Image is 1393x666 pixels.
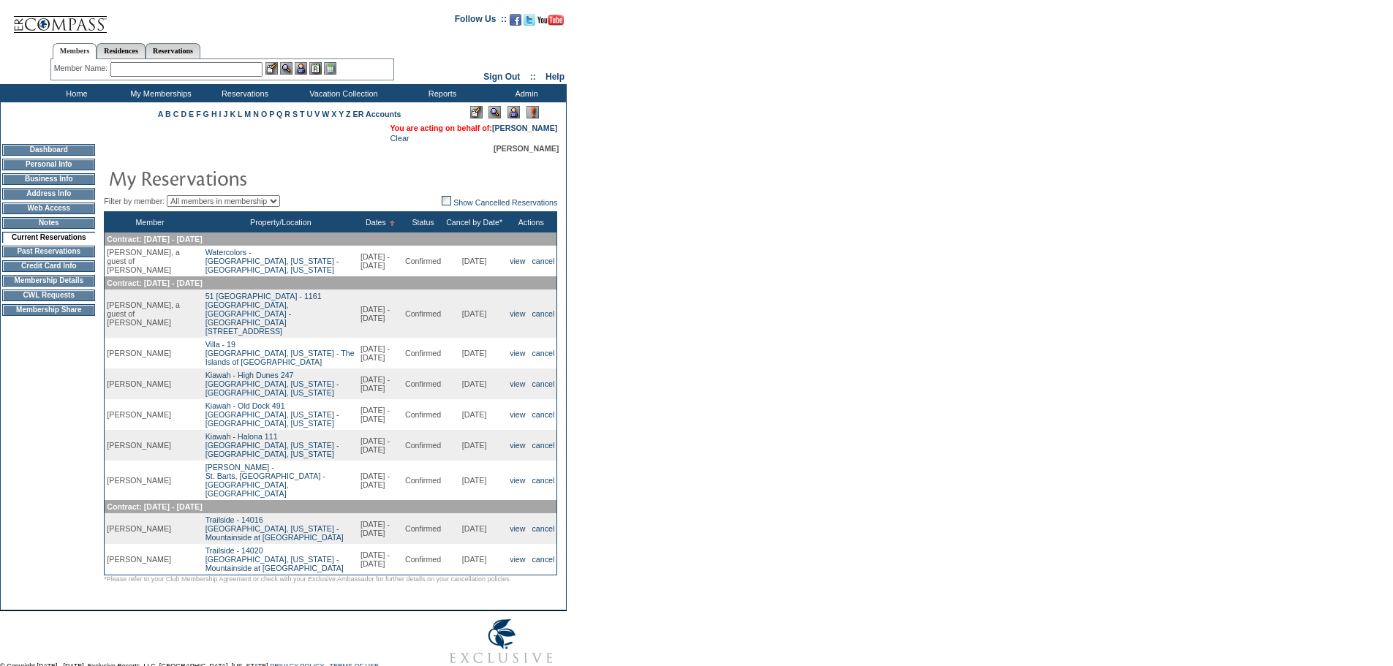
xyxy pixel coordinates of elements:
[276,110,282,118] a: Q
[107,279,202,287] span: Contract: [DATE] - [DATE]
[97,43,146,58] a: Residences
[524,14,535,26] img: Follow us on Twitter
[331,110,336,118] a: X
[105,338,195,368] td: [PERSON_NAME]
[269,110,274,118] a: P
[107,235,202,243] span: Contract: [DATE] - [DATE]
[105,399,195,430] td: [PERSON_NAME]
[211,110,217,118] a: H
[295,62,307,75] img: Impersonate
[107,502,202,511] span: Contract: [DATE] - [DATE]
[324,62,336,75] img: b_calculator.gif
[532,441,554,450] a: cancel
[353,110,401,118] a: ER Accounts
[205,371,339,397] a: Kiawah - High Dunes 247[GEOGRAPHIC_DATA], [US_STATE] - [GEOGRAPHIC_DATA], [US_STATE]
[358,461,403,500] td: [DATE] - [DATE]
[510,18,521,27] a: Become our fan on Facebook
[510,379,525,388] a: view
[403,368,443,399] td: Confirmed
[403,290,443,338] td: Confirmed
[399,84,483,102] td: Reports
[532,257,554,265] a: cancel
[403,399,443,430] td: Confirmed
[443,246,505,276] td: [DATE]
[403,461,443,500] td: Confirmed
[2,144,95,156] td: Dashboard
[443,461,505,500] td: [DATE]
[358,368,403,399] td: [DATE] - [DATE]
[358,544,403,575] td: [DATE] - [DATE]
[265,62,278,75] img: b_edit.gif
[510,410,525,419] a: view
[442,196,451,205] img: chk_off.JPG
[403,430,443,461] td: Confirmed
[358,513,403,544] td: [DATE] - [DATE]
[165,110,171,118] a: B
[203,110,209,118] a: G
[2,290,95,301] td: CWL Requests
[492,124,557,132] a: [PERSON_NAME]
[253,110,259,118] a: N
[322,110,329,118] a: W
[507,106,520,118] img: Impersonate
[532,309,554,318] a: cancel
[158,110,163,118] a: A
[2,275,95,287] td: Membership Details
[219,110,222,118] a: I
[390,124,557,132] span: You are acting on behalf of:
[442,198,557,207] a: Show Cancelled Reservations
[205,401,339,428] a: Kiawah - Old Dock 491[GEOGRAPHIC_DATA], [US_STATE] - [GEOGRAPHIC_DATA], [US_STATE]
[505,212,557,233] th: Actions
[532,349,554,357] a: cancel
[510,441,525,450] a: view
[546,72,565,82] a: Help
[346,110,351,118] a: Z
[403,338,443,368] td: Confirmed
[510,14,521,26] img: Become our fan on Facebook
[105,246,195,276] td: [PERSON_NAME], a guest of [PERSON_NAME]
[443,430,505,461] td: [DATE]
[386,220,396,226] img: Ascending
[2,260,95,272] td: Credit Card Info
[537,15,564,26] img: Subscribe to our YouTube Channel
[510,257,525,265] a: view
[403,246,443,276] td: Confirmed
[146,43,200,58] a: Reservations
[54,62,110,75] div: Member Name:
[2,304,95,316] td: Membership Share
[205,248,339,274] a: Watercolors -[GEOGRAPHIC_DATA], [US_STATE] - [GEOGRAPHIC_DATA], [US_STATE]
[390,134,409,143] a: Clear
[510,555,525,564] a: view
[358,290,403,338] td: [DATE] - [DATE]
[223,110,227,118] a: J
[443,544,505,575] td: [DATE]
[2,217,95,229] td: Notes
[366,218,386,227] a: Dates
[104,197,165,205] span: Filter by member:
[300,110,305,118] a: T
[53,43,97,59] a: Members
[412,218,434,227] a: Status
[292,110,298,118] a: S
[244,110,251,118] a: M
[135,218,164,227] a: Member
[314,110,320,118] a: V
[105,513,195,544] td: [PERSON_NAME]
[205,463,325,498] a: [PERSON_NAME] -St. Barts, [GEOGRAPHIC_DATA] - [GEOGRAPHIC_DATA], [GEOGRAPHIC_DATA]
[2,232,95,243] td: Current Reservations
[510,476,525,485] a: view
[532,379,554,388] a: cancel
[261,110,267,118] a: O
[12,4,107,34] img: Compass Home
[2,173,95,185] td: Business Info
[238,110,242,118] a: L
[250,218,312,227] a: Property/Location
[2,188,95,200] td: Address Info
[532,524,554,533] a: cancel
[2,246,95,257] td: Past Reservations
[443,290,505,338] td: [DATE]
[173,110,179,118] a: C
[488,106,501,118] img: View Mode
[104,575,511,583] span: *Please refer to your Club Membership Agreement or check with your Exclusive Ambassador for furth...
[205,546,344,572] a: Trailside - 14020[GEOGRAPHIC_DATA], [US_STATE] - Mountainside at [GEOGRAPHIC_DATA]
